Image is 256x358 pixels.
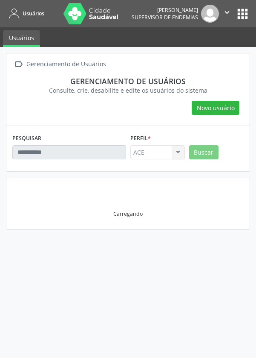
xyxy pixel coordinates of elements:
div: [PERSON_NAME] [132,6,198,14]
div: Gerenciamento de Usuários [25,58,107,70]
button:  [219,5,235,23]
span: Supervisor de Endemias [132,14,198,21]
div: Gerenciamento de usuários [18,76,238,86]
a: Usuários [3,30,40,47]
div: Carregando [113,210,143,217]
button: apps [235,6,250,21]
span: Novo usuário [197,103,235,112]
button: Buscar [189,145,219,160]
a: Usuários [6,6,44,21]
div: Consulte, crie, desabilite e edite os usuários do sistema [18,86,238,95]
span: Usuários [23,10,44,17]
label: PESQUISAR [12,132,41,145]
i:  [12,58,25,70]
label: Perfil [130,132,151,145]
a:  Gerenciamento de Usuários [12,58,107,70]
i:  [222,8,232,17]
img: img [201,5,219,23]
button: Novo usuário [192,101,239,115]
